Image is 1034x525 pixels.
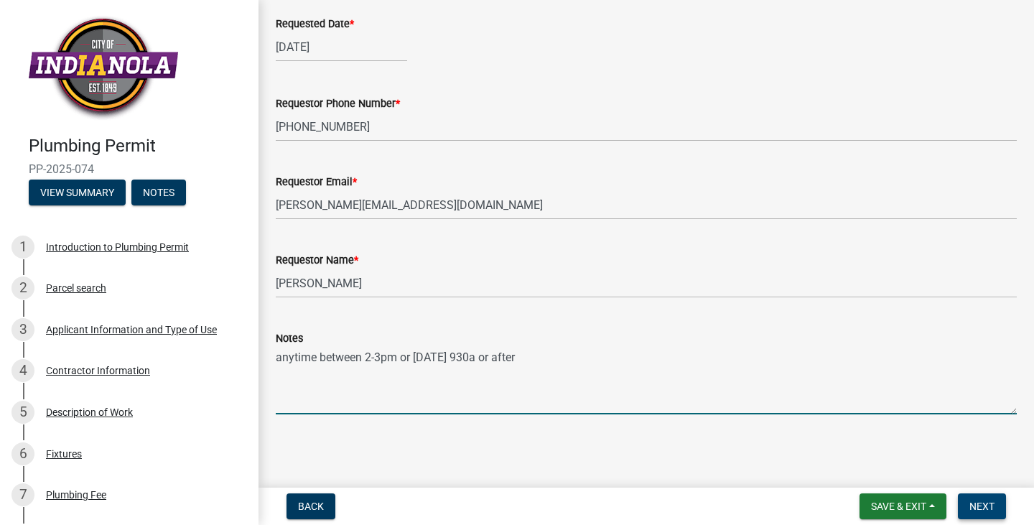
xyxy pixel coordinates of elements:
[46,407,133,417] div: Description of Work
[276,99,400,109] label: Requestor Phone Number
[860,493,946,519] button: Save & Exit
[29,15,178,121] img: City of Indianola, Iowa
[276,177,357,187] label: Requestor Email
[29,162,230,176] span: PP-2025-074
[46,242,189,252] div: Introduction to Plumbing Permit
[29,180,126,205] button: View Summary
[11,483,34,506] div: 7
[11,359,34,382] div: 4
[287,493,335,519] button: Back
[11,277,34,299] div: 2
[11,236,34,259] div: 1
[11,442,34,465] div: 6
[131,187,186,199] wm-modal-confirm: Notes
[276,32,407,62] input: mm/dd/yyyy
[46,283,106,293] div: Parcel search
[276,256,358,266] label: Requestor Name
[298,501,324,512] span: Back
[46,366,150,376] div: Contractor Information
[871,501,926,512] span: Save & Exit
[276,19,354,29] label: Requested Date
[276,334,303,344] label: Notes
[131,180,186,205] button: Notes
[46,490,106,500] div: Plumbing Fee
[11,318,34,341] div: 3
[46,325,217,335] div: Applicant Information and Type of Use
[958,493,1006,519] button: Next
[29,187,126,199] wm-modal-confirm: Summary
[969,501,995,512] span: Next
[46,449,82,459] div: Fixtures
[11,401,34,424] div: 5
[29,136,247,157] h4: Plumbing Permit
